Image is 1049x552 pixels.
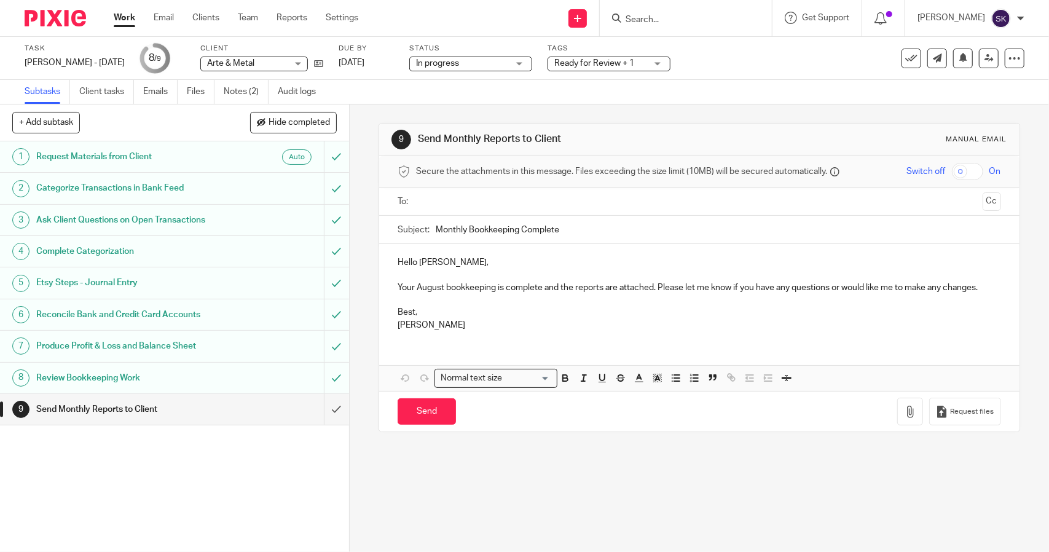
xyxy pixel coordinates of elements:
a: Email [154,12,174,24]
input: Search for option [506,372,550,385]
a: Subtasks [25,80,70,104]
p: Your August bookkeeping is complete and the reports are attached. Please let me know if you have ... [398,282,1000,294]
div: 7 [12,337,29,355]
img: Pixie [25,10,86,26]
i: Open client page [314,59,323,68]
input: Search [624,15,735,26]
span: In progress [416,59,459,68]
h1: Send Monthly Reports to Client [36,400,220,419]
div: Mark as to do [324,173,349,203]
label: Task [25,44,125,53]
button: + Add subtask [12,112,80,133]
div: Mark as to do [324,363,349,393]
div: Search for option [434,369,557,388]
div: Mark as to do [324,299,349,330]
span: Hide completed [269,118,330,128]
i: Files are stored in Pixie and a secure link is sent to the message recipient. [830,167,839,176]
div: Michael - August 2025 [25,57,125,69]
div: 6 [12,306,29,323]
label: To: [398,195,411,208]
label: Tags [548,44,670,53]
p: [PERSON_NAME] [917,12,985,24]
div: Can't undo an automated email [324,141,349,172]
h1: Produce Profit & Loss and Balance Sheet [36,337,220,355]
h1: Review Bookkeeping Work [36,369,220,387]
small: /9 [154,55,161,62]
a: Clients [192,12,219,24]
div: 2 [12,180,29,197]
div: 4 [12,243,29,260]
span: Request files [951,407,994,417]
a: Emails [143,80,178,104]
span: Secure the attachments in this message. Files exceeding the size limit (10MB) will be secured aut... [416,165,827,178]
div: 3 [12,211,29,229]
h1: Request Materials from Client [36,148,220,166]
div: Manual email [946,135,1007,144]
span: Normal text size [438,372,505,385]
a: Reassign task [979,49,999,68]
div: Mark as done [324,394,349,425]
div: 9 [391,130,411,149]
h1: Send Monthly Reports to Client [418,133,726,146]
span: [DATE] [339,58,364,67]
span: Switch off [907,165,946,178]
div: Automated emails are sent as soon as the preceding subtask is completed. [282,149,312,165]
input: Send [398,398,456,425]
a: Send new email to Arte &amp; Metal [927,49,947,68]
a: Settings [326,12,358,24]
span: On [989,165,1001,178]
img: svg%3E [991,9,1011,28]
div: 8 [149,51,161,65]
div: Mark as to do [324,267,349,298]
a: Reports [277,12,307,24]
button: Request files [929,398,1000,425]
div: Mark as to do [324,205,349,235]
span: Ready for Review + 1 [554,59,634,68]
label: Client [200,44,323,53]
a: Audit logs [278,80,325,104]
a: Files [187,80,214,104]
p: Hello [PERSON_NAME], [398,256,1000,269]
div: 5 [12,275,29,292]
label: Due by [339,44,394,53]
a: Work [114,12,135,24]
label: Subject: [398,224,430,236]
a: Notes (2) [224,80,269,104]
div: Mark as to do [324,236,349,267]
div: Mark as to do [324,331,349,361]
button: Cc [983,192,1001,211]
h1: Reconcile Bank and Credit Card Accounts [36,306,220,324]
div: 8 [12,369,29,387]
h1: Etsy Steps - Journal Entry [36,274,220,292]
div: 9 [12,401,29,418]
h1: Categorize Transactions in Bank Feed [36,179,220,197]
button: Hide completed [250,112,337,133]
h1: Ask Client Questions on Open Transactions [36,211,220,229]
div: 1 [12,148,29,165]
p: Best, [398,306,1000,318]
a: Team [238,12,258,24]
span: Arte & Metal [207,59,254,68]
button: Snooze task [953,49,973,68]
span: Get Support [802,14,849,22]
a: Client tasks [79,80,134,104]
div: [PERSON_NAME] - [DATE] [25,57,125,69]
p: [PERSON_NAME] [398,319,1000,331]
h1: Complete Categorization [36,242,220,261]
label: Status [409,44,532,53]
